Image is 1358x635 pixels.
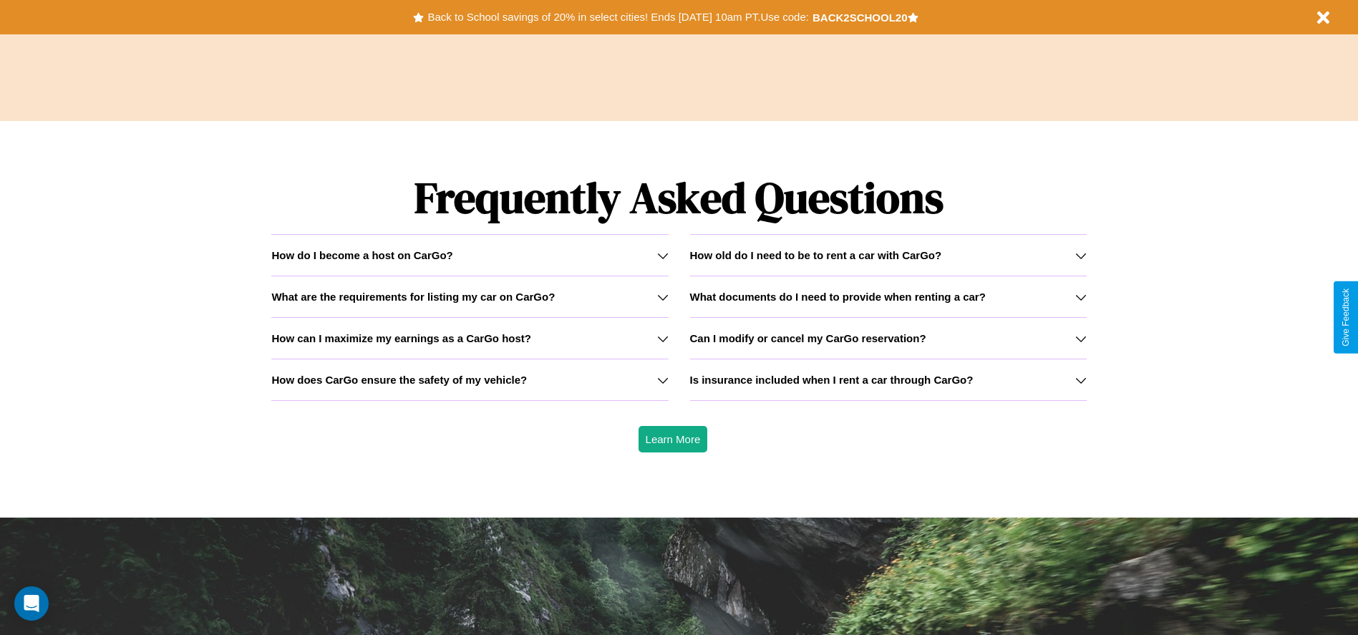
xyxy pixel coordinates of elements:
[813,11,908,24] b: BACK2SCHOOL20
[424,7,812,27] button: Back to School savings of 20% in select cities! Ends [DATE] 10am PT.Use code:
[690,332,926,344] h3: Can I modify or cancel my CarGo reservation?
[271,332,531,344] h3: How can I maximize my earnings as a CarGo host?
[271,161,1086,234] h1: Frequently Asked Questions
[14,586,49,621] div: Open Intercom Messenger
[271,291,555,303] h3: What are the requirements for listing my car on CarGo?
[271,249,452,261] h3: How do I become a host on CarGo?
[1341,289,1351,346] div: Give Feedback
[690,374,974,386] h3: Is insurance included when I rent a car through CarGo?
[690,291,986,303] h3: What documents do I need to provide when renting a car?
[690,249,942,261] h3: How old do I need to be to rent a car with CarGo?
[271,374,527,386] h3: How does CarGo ensure the safety of my vehicle?
[639,426,708,452] button: Learn More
